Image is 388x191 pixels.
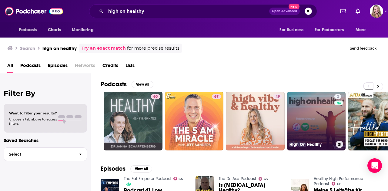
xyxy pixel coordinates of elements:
[9,111,57,115] span: Want to filter your results?
[311,24,353,36] button: open menu
[7,61,13,73] a: All
[287,92,346,150] a: 2High On Healthy
[151,94,160,99] a: 60
[130,165,152,173] button: View All
[20,45,35,51] h3: Search
[44,24,65,36] a: Charts
[4,137,87,143] p: Saved Searches
[72,26,93,34] span: Monitoring
[259,177,269,181] a: 47
[367,158,382,173] div: Open Intercom Messenger
[106,6,269,16] input: Search podcasts, credits, & more...
[132,81,153,88] button: View All
[165,92,224,150] a: 67
[289,142,333,147] h3: High On Healthy
[173,177,183,180] a: 64
[226,92,285,150] a: 49
[273,94,282,99] a: 49
[9,117,57,126] span: Choose a tab above to access filters.
[272,10,297,13] span: Open Advanced
[212,94,221,99] a: 67
[289,4,299,9] span: New
[4,147,87,161] button: Select
[219,176,256,181] a: The Dr. Asa Podcast
[353,6,363,16] a: Show notifications dropdown
[20,61,41,73] a: Podcasts
[4,89,87,98] h2: Filter By
[269,8,300,15] button: Open AdvancedNew
[153,94,158,100] span: 60
[125,61,135,73] a: Lists
[48,61,68,73] a: Episodes
[351,24,373,36] button: open menu
[315,26,344,34] span: For Podcasters
[102,61,118,73] a: Credits
[179,178,183,180] span: 64
[104,92,162,150] a: 60
[101,81,153,88] a: PodcastsView All
[264,178,269,180] span: 47
[275,24,311,36] button: open menu
[356,26,366,34] span: More
[370,5,383,18] img: User Profile
[127,45,179,52] span: for more precise results
[124,176,171,181] a: The Fat Emperor Podcast
[42,45,77,51] h3: high on healthy
[5,5,63,17] img: Podchaser - Follow, Share and Rate Podcasts
[68,24,101,36] button: open menu
[334,94,341,99] a: 2
[279,26,303,34] span: For Business
[4,152,74,156] span: Select
[19,26,37,34] span: Podcasts
[89,4,317,18] div: Search podcasts, credits, & more...
[337,183,341,186] span: 60
[276,94,280,100] span: 49
[370,5,383,18] span: Logged in as KirstinPitchPR
[370,5,383,18] button: Show profile menu
[314,176,363,186] a: Healthy High Performance Podcast
[348,46,378,51] button: Send feedback
[101,81,127,88] h2: Podcasts
[75,61,95,73] span: Networks
[82,45,126,52] a: Try an exact match
[48,26,61,34] span: Charts
[101,165,152,173] a: EpisodesView All
[101,165,125,173] h2: Episodes
[15,24,45,36] button: open menu
[337,94,339,100] span: 2
[338,6,348,16] a: Show notifications dropdown
[332,182,341,186] a: 60
[214,94,219,100] span: 67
